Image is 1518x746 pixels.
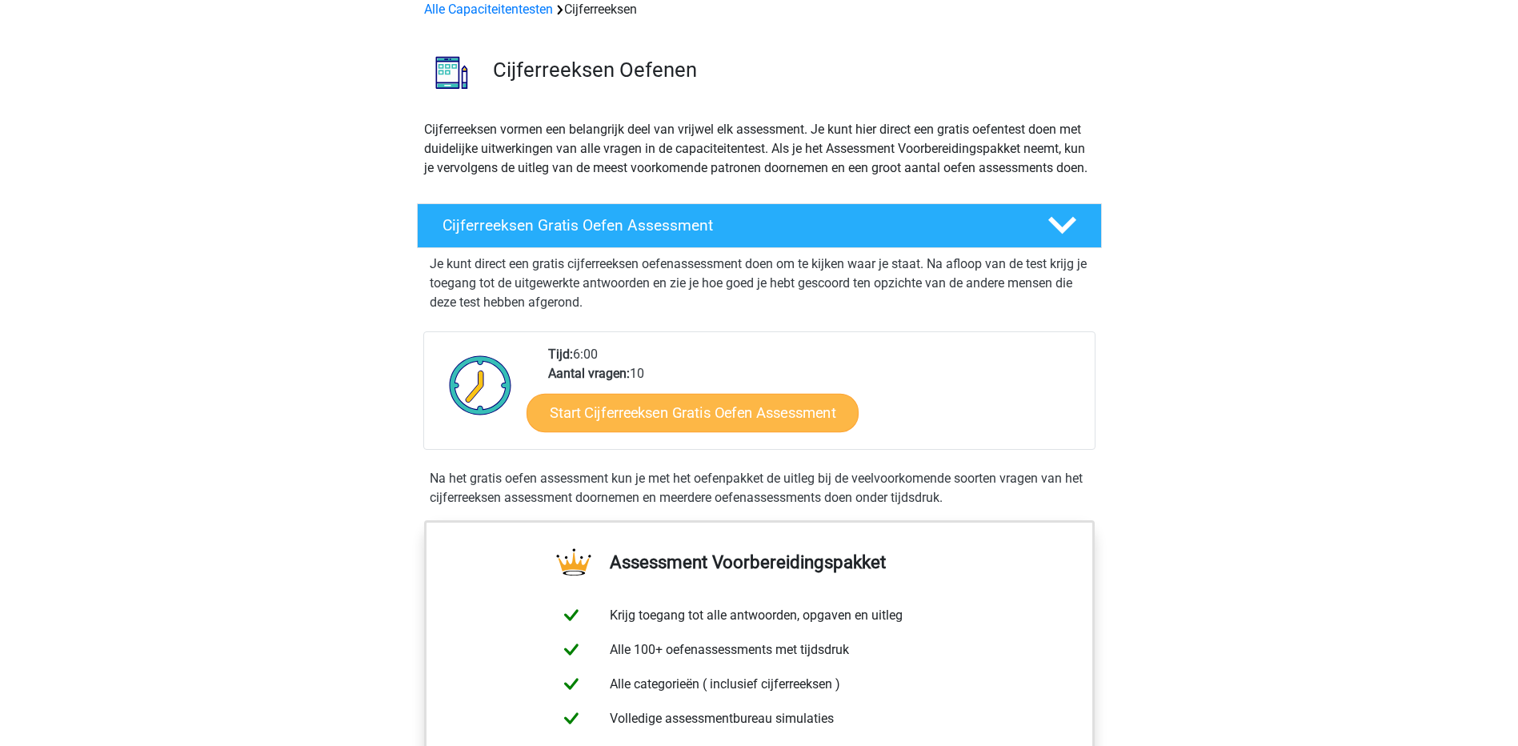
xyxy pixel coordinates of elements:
[548,347,573,362] b: Tijd:
[423,469,1095,507] div: Na het gratis oefen assessment kun je met het oefenpakket de uitleg bij de veelvoorkomende soorte...
[424,120,1095,178] p: Cijferreeksen vormen een belangrijk deel van vrijwel elk assessment. Je kunt hier direct een grat...
[411,203,1108,248] a: Cijferreeksen Gratis Oefen Assessment
[418,38,486,106] img: cijferreeksen
[527,393,859,431] a: Start Cijferreeksen Gratis Oefen Assessment
[440,345,521,425] img: Klok
[443,216,1022,235] h4: Cijferreeksen Gratis Oefen Assessment
[493,58,1089,82] h3: Cijferreeksen Oefenen
[536,345,1094,449] div: 6:00 10
[424,2,553,17] a: Alle Capaciteitentesten
[430,255,1089,312] p: Je kunt direct een gratis cijferreeksen oefenassessment doen om te kijken waar je staat. Na afloo...
[548,366,630,381] b: Aantal vragen:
